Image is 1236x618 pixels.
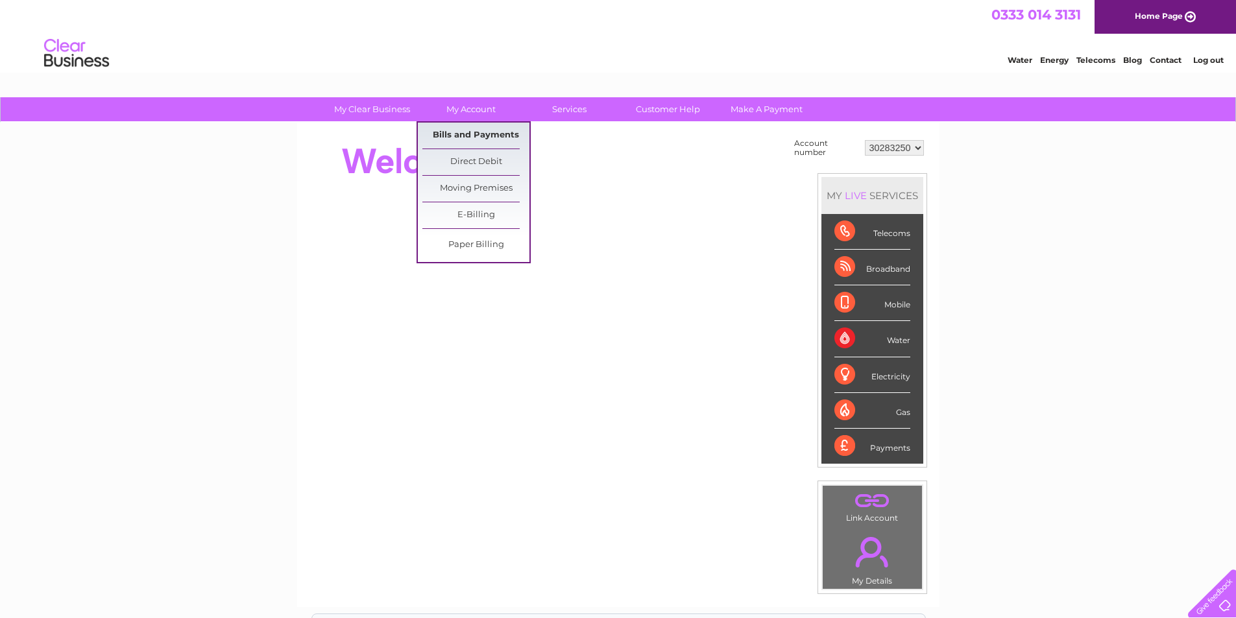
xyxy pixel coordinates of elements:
[713,97,820,121] a: Make A Payment
[834,285,910,321] div: Mobile
[1123,55,1142,65] a: Blog
[417,97,524,121] a: My Account
[312,7,925,63] div: Clear Business is a trading name of Verastar Limited (registered in [GEOGRAPHIC_DATA] No. 3667643...
[991,6,1081,23] a: 0333 014 3131
[834,393,910,429] div: Gas
[826,489,919,512] a: .
[834,357,910,393] div: Electricity
[614,97,721,121] a: Customer Help
[422,202,529,228] a: E-Billing
[834,250,910,285] div: Broadband
[834,429,910,464] div: Payments
[422,176,529,202] a: Moving Premises
[826,529,919,575] a: .
[319,97,426,121] a: My Clear Business
[1040,55,1069,65] a: Energy
[422,149,529,175] a: Direct Debit
[516,97,623,121] a: Services
[43,34,110,73] img: logo.png
[1076,55,1115,65] a: Telecoms
[1008,55,1032,65] a: Water
[834,214,910,250] div: Telecoms
[822,526,923,589] td: My Details
[1150,55,1181,65] a: Contact
[1193,55,1224,65] a: Log out
[842,189,869,202] div: LIVE
[834,321,910,357] div: Water
[821,177,923,214] div: MY SERVICES
[422,123,529,149] a: Bills and Payments
[791,136,862,160] td: Account number
[822,485,923,526] td: Link Account
[422,232,529,258] a: Paper Billing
